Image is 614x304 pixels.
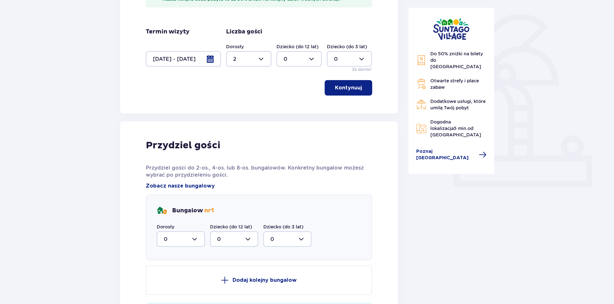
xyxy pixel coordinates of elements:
[232,277,297,284] p: Dodaj kolejny bungalow
[325,80,372,96] button: Kontynuuj
[416,55,426,66] img: Discount Icon
[352,67,372,72] p: Za darmo!
[276,43,319,50] label: Dziecko (do 12 lat)
[416,148,487,161] a: Poznaj [GEOGRAPHIC_DATA]
[146,139,220,152] p: Przydziel gości
[416,99,426,110] img: Restaurant Icon
[226,43,244,50] label: Dorosły
[430,51,483,69] span: Do 50% zniżki na bilety do [GEOGRAPHIC_DATA]
[416,123,426,134] img: Map Icon
[204,207,214,214] span: nr 1
[430,78,479,90] span: Otwarte strefy i place zabaw
[157,224,174,230] label: Dorosły
[157,206,167,216] img: bungalows Icon
[146,182,215,189] a: Zobacz nasze bungalowy
[263,224,303,230] label: Dziecko (do 3 lat)
[433,18,469,40] img: Suntago Village
[226,28,262,36] p: Liczba gości
[146,265,372,295] button: Dodaj kolejny bungalow
[210,224,252,230] label: Dziecko (do 12 lat)
[430,119,481,137] span: Dogodna lokalizacja od [GEOGRAPHIC_DATA]
[416,148,475,161] span: Poznaj [GEOGRAPHIC_DATA]
[335,84,362,91] p: Kontynuuj
[416,79,426,89] img: Grill Icon
[172,207,214,215] p: Bungalow
[146,164,372,179] p: Przydziel gości do 2-os., 4-os. lub 8-os. bungalowów. Konkretny bungalow możesz wybrać po przydzi...
[146,28,189,36] p: Termin wizyty
[454,126,468,131] span: 5 min.
[327,43,367,50] label: Dziecko (do 3 lat)
[430,99,486,110] span: Dodatkowe usługi, które umilą Twój pobyt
